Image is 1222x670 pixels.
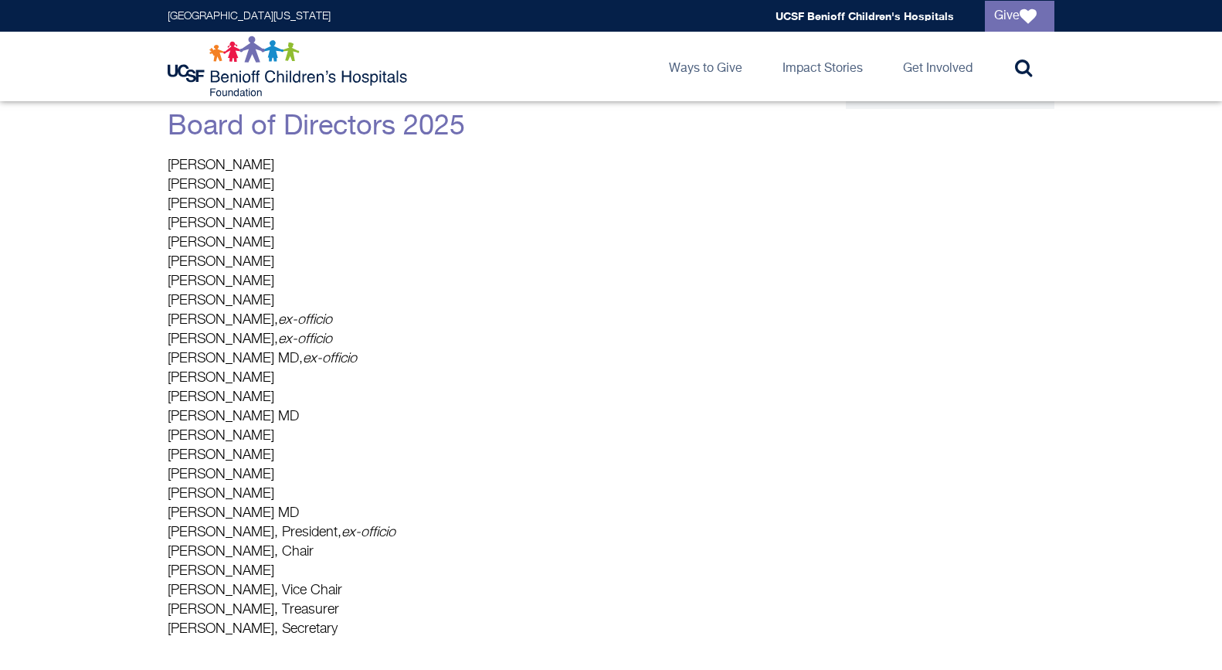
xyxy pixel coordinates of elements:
em: ex-officio [278,332,332,346]
img: Logo for UCSF Benioff Children's Hospitals Foundation [168,36,411,97]
a: [GEOGRAPHIC_DATA][US_STATE] [168,11,331,22]
a: Ways to Give [657,32,755,101]
em: ex-officio [303,352,357,366]
a: Board of Directors 2025 [168,113,465,141]
em: ex-officio [341,525,395,539]
em: ex-officio [278,313,332,327]
p: [PERSON_NAME] [PERSON_NAME] [PERSON_NAME] [PERSON_NAME] [PERSON_NAME] [PERSON_NAME] [PERSON_NAME]... [168,156,762,639]
a: Give [985,1,1054,32]
a: Impact Stories [770,32,875,101]
a: UCSF Benioff Children's Hospitals [776,9,954,22]
a: Get Involved [891,32,985,101]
